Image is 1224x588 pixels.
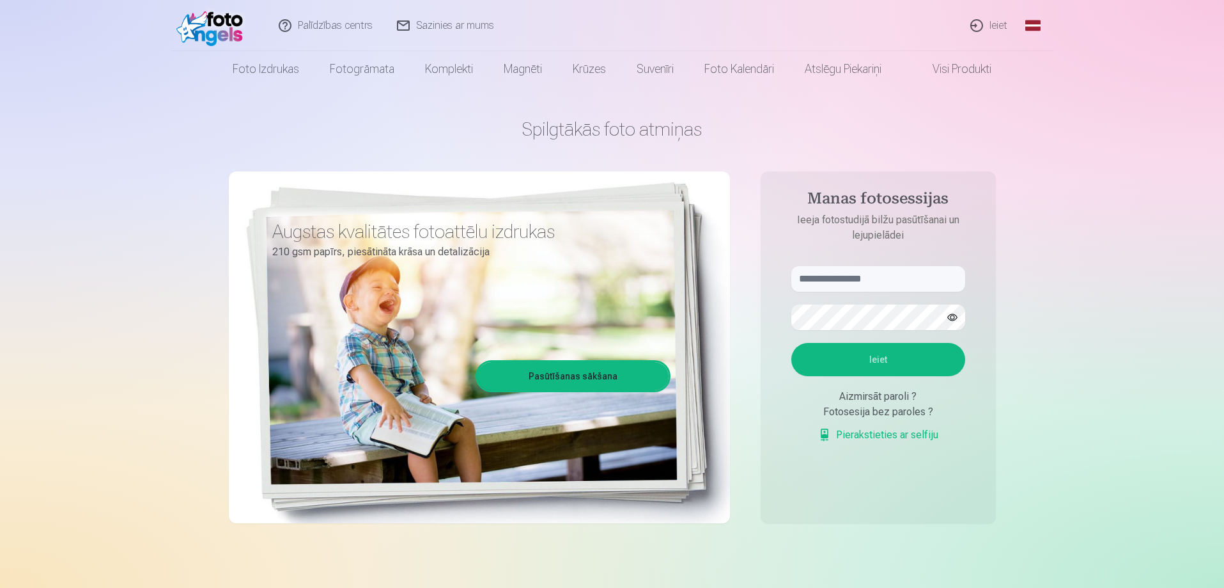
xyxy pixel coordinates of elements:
[410,51,488,87] a: Komplekti
[621,51,689,87] a: Suvenīri
[791,404,965,420] div: Fotosesija bez paroles ?
[557,51,621,87] a: Krūzes
[818,427,938,443] a: Pierakstieties ar selfiju
[477,362,669,390] a: Pasūtīšanas sākšana
[791,343,965,376] button: Ieiet
[176,5,250,46] img: /fa1
[217,51,314,87] a: Foto izdrukas
[689,51,789,87] a: Foto kalendāri
[897,51,1007,87] a: Visi produkti
[272,220,661,243] h3: Augstas kvalitātes fotoattēlu izdrukas
[272,243,661,261] p: 210 gsm papīrs, piesātināta krāsa un detalizācija
[229,118,996,141] h1: Spilgtākās foto atmiņas
[488,51,557,87] a: Magnēti
[789,51,897,87] a: Atslēgu piekariņi
[779,212,978,243] p: Ieeja fotostudijā bilžu pasūtīšanai un lejupielādei
[791,389,965,404] div: Aizmirsāt paroli ?
[779,189,978,212] h4: Manas fotosessijas
[314,51,410,87] a: Fotogrāmata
